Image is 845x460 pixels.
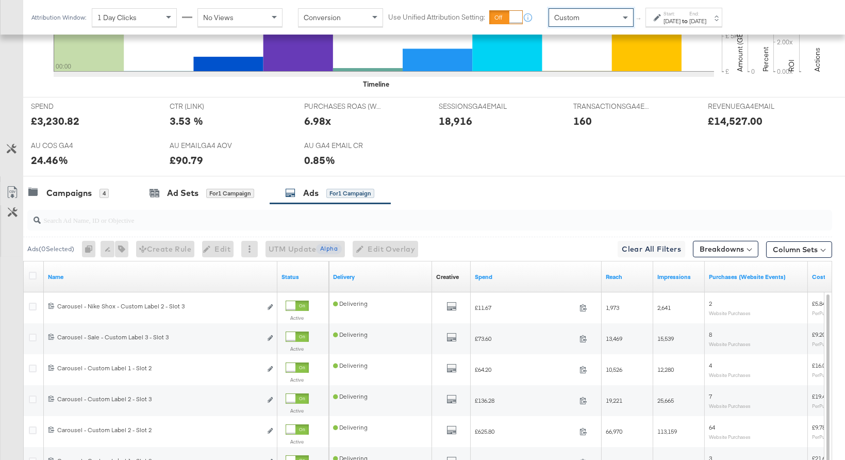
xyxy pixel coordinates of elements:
text: Actions [813,47,822,72]
div: Carousel - Custom Label 1 - Slot 2 [57,364,261,372]
label: Active [286,315,309,321]
label: Active [286,407,309,414]
sub: Website Purchases [709,403,751,409]
div: Ads [303,187,319,199]
span: 19,221 [606,397,622,404]
span: £136.28 [475,397,575,404]
sub: Per Purchase [812,341,839,347]
input: Search Ad Name, ID or Objective [41,206,759,226]
label: End: [689,10,706,17]
span: AU EMAILGA4 AOV [170,141,247,151]
span: 7 [709,392,712,400]
span: Delivering [333,300,368,307]
span: 113,159 [657,428,677,435]
span: Conversion [304,13,341,22]
div: £90.79 [170,153,203,168]
span: £9.20 [812,331,825,338]
strong: to [681,17,689,25]
span: Delivering [333,331,368,338]
span: £11.67 [475,304,575,311]
sub: Per Purchase [812,434,839,440]
span: Delivering [333,362,368,369]
div: Creative [436,273,459,281]
span: AU COS GA4 [31,141,108,151]
div: [DATE] [664,17,681,25]
span: 64 [709,423,715,431]
span: £5.84 [812,300,825,307]
sub: Website Purchases [709,310,751,316]
span: TRANSACTIONSGA4EMAIL [573,102,651,111]
a: Shows the creative associated with your ad. [436,273,459,281]
div: Timeline [363,79,389,89]
sub: Website Purchases [709,372,751,378]
sub: Per Purchase [812,403,839,409]
span: 2 [709,300,712,307]
div: 3.53 % [170,113,203,128]
div: 6.98x [304,113,331,128]
a: Reflects the ability of your Ad to achieve delivery. [333,273,428,281]
div: for 1 Campaign [326,189,374,198]
div: Carousel - Custom Label 2 - Slot 2 [57,426,261,434]
span: 4 [709,362,712,369]
span: SESSIONSGA4EMAIL [439,102,516,111]
sub: Website Purchases [709,341,751,347]
a: The number of people your ad was served to. [606,273,649,281]
div: Ad Sets [167,187,198,199]
div: Carousel - Sale - Custom Label 3 - Slot 3 [57,333,261,341]
span: ↑ [635,18,644,21]
div: £14,527.00 [708,113,763,128]
span: 15,539 [657,335,674,342]
a: Ad Name. [48,273,273,281]
div: Carousel - Nike Shox - Custom Label 2 - Slot 3 [57,302,261,310]
label: Active [286,376,309,383]
div: Attribution Window: [31,14,87,21]
label: Start: [664,10,681,17]
span: Custom [554,13,579,22]
label: Use Unified Attribution Setting: [388,12,485,22]
span: CTR (LINK) [170,102,247,111]
label: Active [286,346,309,352]
label: Active [286,438,309,445]
span: £73.60 [475,335,575,342]
span: 1 Day Clicks [97,13,137,22]
span: Clear All Filters [622,243,681,256]
span: 1,973 [606,304,619,311]
span: £64.20 [475,366,575,373]
button: Clear All Filters [618,241,685,257]
span: 2,641 [657,304,671,311]
div: for 1 Campaign [206,189,254,198]
text: Amount (GBP) [735,26,744,72]
div: £3,230.82 [31,113,79,128]
text: ROI [787,59,796,72]
div: Carousel - Custom Label 2 - Slot 3 [57,395,261,403]
div: 24.46% [31,153,68,168]
div: 18,916 [439,113,472,128]
a: The number of times a purchase was made tracked by your Custom Audience pixel on your website aft... [709,273,804,281]
span: SPEND [31,102,108,111]
sub: Website Purchases [709,434,751,440]
span: £9.78 [812,423,825,431]
span: £19.47 [812,392,829,400]
span: 13,469 [606,335,622,342]
div: 0 [82,241,101,257]
div: 160 [573,113,592,128]
div: Campaigns [46,187,92,199]
a: The number of times your ad was served. On mobile apps an ad is counted as served the first time ... [657,273,701,281]
span: 8 [709,331,712,338]
div: 4 [100,189,109,198]
div: Ads ( 0 Selected) [27,244,74,254]
span: PURCHASES ROAS (WEBSITE EVENTS) [304,102,382,111]
span: No Views [203,13,234,22]
span: Delivering [333,423,368,431]
a: The total amount spent to date. [475,273,598,281]
span: 10,526 [606,366,622,373]
div: 0.85% [304,153,335,168]
span: 66,970 [606,428,622,435]
text: Percent [761,47,770,72]
button: Column Sets [766,241,832,258]
span: Delivering [333,392,368,400]
sub: Per Purchase [812,310,839,316]
div: [DATE] [689,17,706,25]
span: 25,665 [657,397,674,404]
span: AU GA4 EMAIL CR [304,141,382,151]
